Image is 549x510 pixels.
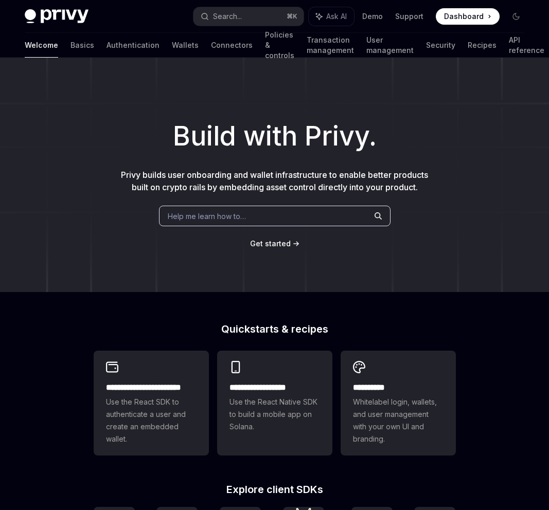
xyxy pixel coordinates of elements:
a: Transaction management [307,33,354,58]
span: Use the React Native SDK to build a mobile app on Solana. [229,396,320,433]
a: API reference [509,33,544,58]
a: Basics [70,33,94,58]
span: ⌘ K [287,12,297,21]
span: Get started [250,239,291,248]
a: **** **** **** ***Use the React Native SDK to build a mobile app on Solana. [217,351,332,456]
a: **** *****Whitelabel login, wallets, and user management with your own UI and branding. [341,351,456,456]
a: Dashboard [436,8,500,25]
a: Recipes [468,33,497,58]
a: Welcome [25,33,58,58]
a: Security [426,33,455,58]
a: Get started [250,239,291,249]
span: Privy builds user onboarding and wallet infrastructure to enable better products built on crypto ... [121,170,428,192]
a: Authentication [107,33,160,58]
span: Dashboard [444,11,484,22]
button: Toggle dark mode [508,8,524,25]
img: dark logo [25,9,88,24]
span: Use the React SDK to authenticate a user and create an embedded wallet. [106,396,197,445]
a: User management [366,33,414,58]
span: Help me learn how to… [168,211,246,222]
h1: Build with Privy. [16,116,533,156]
button: Search...⌘K [193,7,304,26]
span: Ask AI [326,11,347,22]
a: Support [395,11,423,22]
a: Demo [362,11,383,22]
h2: Quickstarts & recipes [94,324,456,334]
div: Search... [213,10,242,23]
a: Connectors [211,33,253,58]
a: Wallets [172,33,199,58]
h2: Explore client SDKs [94,484,456,495]
a: Policies & controls [265,33,294,58]
button: Ask AI [309,7,354,26]
span: Whitelabel login, wallets, and user management with your own UI and branding. [353,396,444,445]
